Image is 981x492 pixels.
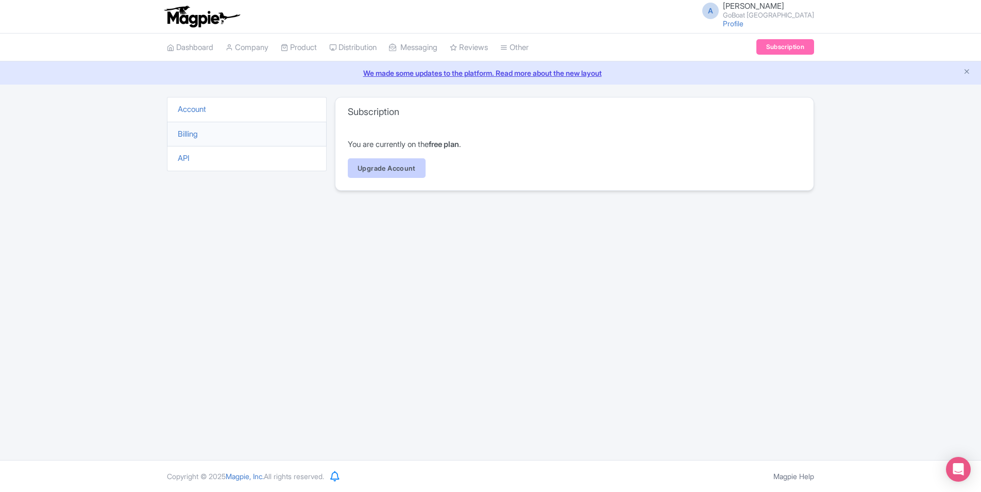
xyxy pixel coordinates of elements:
a: Upgrade Account [348,158,426,178]
a: API [178,153,190,163]
a: Messaging [389,34,437,62]
strong: free plan [429,139,459,149]
a: Billing [178,129,198,139]
h3: Subscription [348,106,399,118]
a: A [PERSON_NAME] GoBoat [GEOGRAPHIC_DATA] [696,2,814,19]
a: Product [281,34,317,62]
a: Other [500,34,529,62]
img: logo-ab69f6fb50320c5b225c76a69d11143b.png [162,5,242,28]
span: Magpie, Inc. [226,472,264,481]
a: Profile [723,19,743,28]
a: Company [226,34,268,62]
div: Open Intercom Messenger [946,457,971,482]
a: We made some updates to the platform. Read more about the new layout [6,68,975,78]
a: Dashboard [167,34,213,62]
span: A [702,3,719,19]
p: You are currently on the . [348,139,801,151]
a: Reviews [450,34,488,62]
a: Subscription [756,39,814,55]
small: GoBoat [GEOGRAPHIC_DATA] [723,12,814,19]
div: Copyright © 2025 All rights reserved. [161,471,330,482]
span: [PERSON_NAME] [723,1,784,11]
a: Magpie Help [773,472,814,481]
a: Distribution [329,34,377,62]
button: Close announcement [963,67,971,78]
a: Account [178,104,206,114]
